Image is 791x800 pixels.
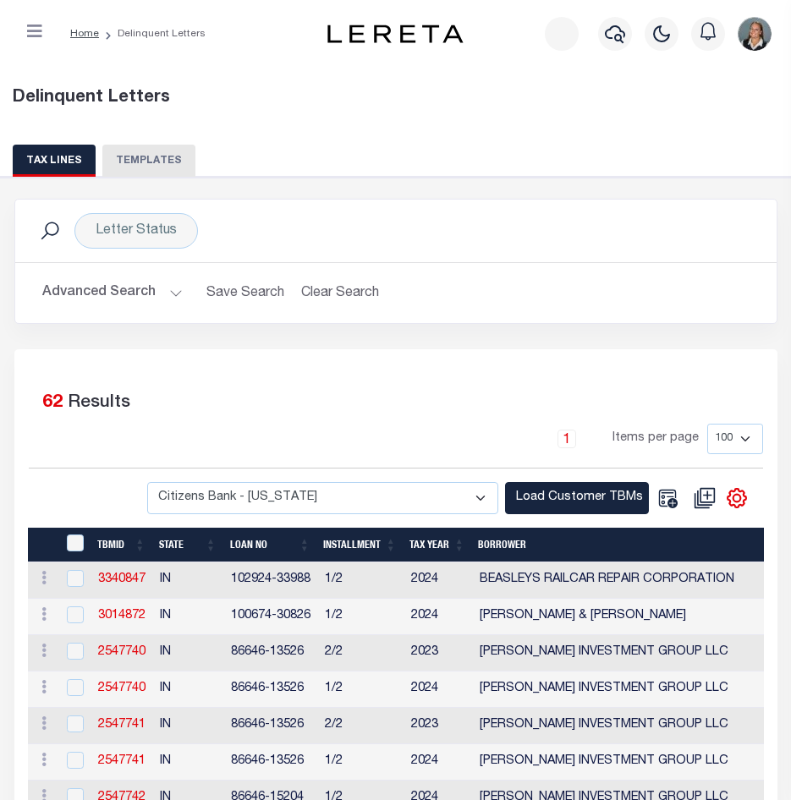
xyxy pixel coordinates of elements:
[224,562,318,599] td: 102924-33988
[98,573,146,585] a: 3340847
[153,562,224,599] td: IN
[196,277,294,310] button: Save Search
[316,528,403,562] th: Installment: activate to sort column ascending
[318,562,404,599] td: 1/2
[318,671,404,708] td: 1/2
[224,671,318,708] td: 86646-13526
[318,744,404,781] td: 1/2
[224,708,318,744] td: 86646-13526
[13,145,96,177] button: TAX LINES
[318,635,404,671] td: 2/2
[224,744,318,781] td: 86646-13526
[91,528,152,562] th: TBMID: activate to sort column ascending
[224,635,318,671] td: 86646-13526
[13,85,779,111] div: Delinquent Letters
[404,744,473,781] td: 2024
[98,610,146,622] a: 3014872
[294,277,387,310] button: Clear Search
[612,430,699,448] span: Items per page
[404,599,473,635] td: 2024
[98,682,146,694] a: 2547740
[224,599,318,635] td: 100674-30826
[98,755,146,767] a: 2547741
[153,744,224,781] td: IN
[152,528,223,562] th: STATE: activate to sort column ascending
[403,528,471,562] th: Tax Year: activate to sort column ascending
[153,635,224,671] td: IN
[74,213,198,249] div: Letter Status
[327,25,463,43] img: logo-dark.svg
[42,394,63,412] span: 62
[558,430,576,448] a: 1
[318,708,404,744] td: 2/2
[404,562,473,599] td: 2024
[153,708,224,744] td: IN
[404,708,473,744] td: 2023
[505,482,649,515] button: Load Customer TBMs
[153,671,224,708] td: IN
[404,635,473,671] td: 2023
[102,145,195,177] button: TEMPLATES
[68,390,130,417] label: Results
[98,646,146,658] a: 2547740
[404,671,473,708] td: 2024
[99,26,206,41] li: Delinquent Letters
[42,277,183,310] button: Advanced Search
[98,719,146,731] a: 2547741
[318,599,404,635] td: 1/2
[223,528,317,562] th: LOAN NO: activate to sort column ascending
[70,29,99,39] a: Home
[153,599,224,635] td: IN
